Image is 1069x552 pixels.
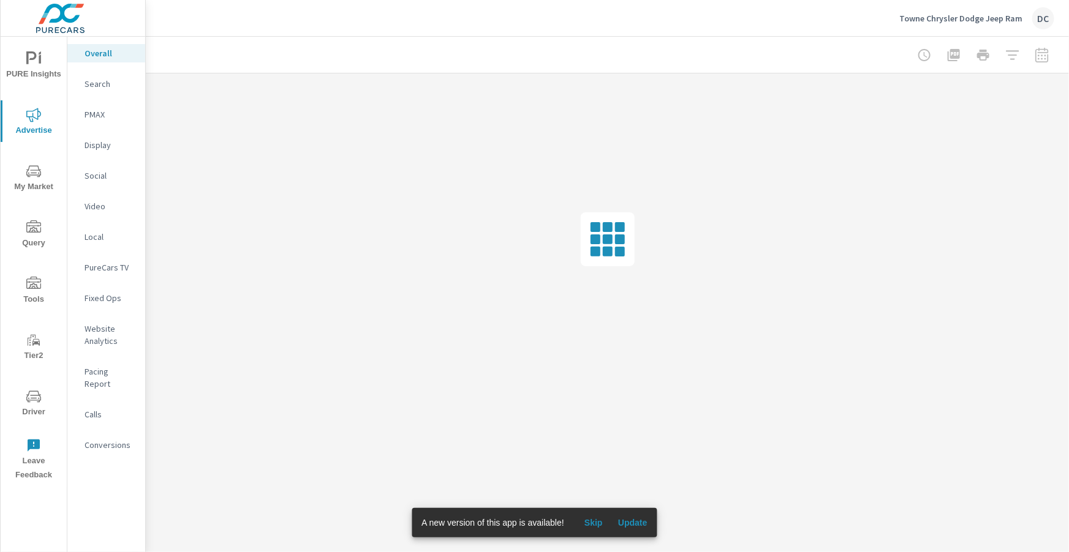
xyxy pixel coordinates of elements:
[4,389,63,419] span: Driver
[4,333,63,363] span: Tier2
[67,405,145,423] div: Calls
[67,105,145,124] div: PMAX
[85,139,135,151] p: Display
[85,108,135,121] p: PMAX
[67,362,145,393] div: Pacing Report
[85,47,135,59] p: Overall
[85,200,135,212] p: Video
[85,261,135,274] p: PureCars TV
[4,108,63,138] span: Advertise
[4,220,63,250] span: Query
[421,518,564,528] span: A new version of this app is available!
[4,51,63,81] span: PURE Insights
[67,228,145,246] div: Local
[67,166,145,185] div: Social
[4,438,63,482] span: Leave Feedback
[85,170,135,182] p: Social
[85,439,135,451] p: Conversions
[4,277,63,307] span: Tools
[67,44,145,62] div: Overall
[67,136,145,154] div: Display
[85,78,135,90] p: Search
[85,231,135,243] p: Local
[85,365,135,390] p: Pacing Report
[67,75,145,93] div: Search
[67,289,145,307] div: Fixed Ops
[899,13,1022,24] p: Towne Chrysler Dodge Jeep Ram
[67,258,145,277] div: PureCars TV
[67,197,145,215] div: Video
[579,517,608,528] span: Skip
[1032,7,1054,29] div: DC
[85,292,135,304] p: Fixed Ops
[4,164,63,194] span: My Market
[618,517,648,528] span: Update
[67,319,145,350] div: Website Analytics
[574,513,613,532] button: Skip
[67,436,145,454] div: Conversions
[85,408,135,420] p: Calls
[85,323,135,347] p: Website Analytics
[613,513,652,532] button: Update
[1,37,67,487] div: nav menu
